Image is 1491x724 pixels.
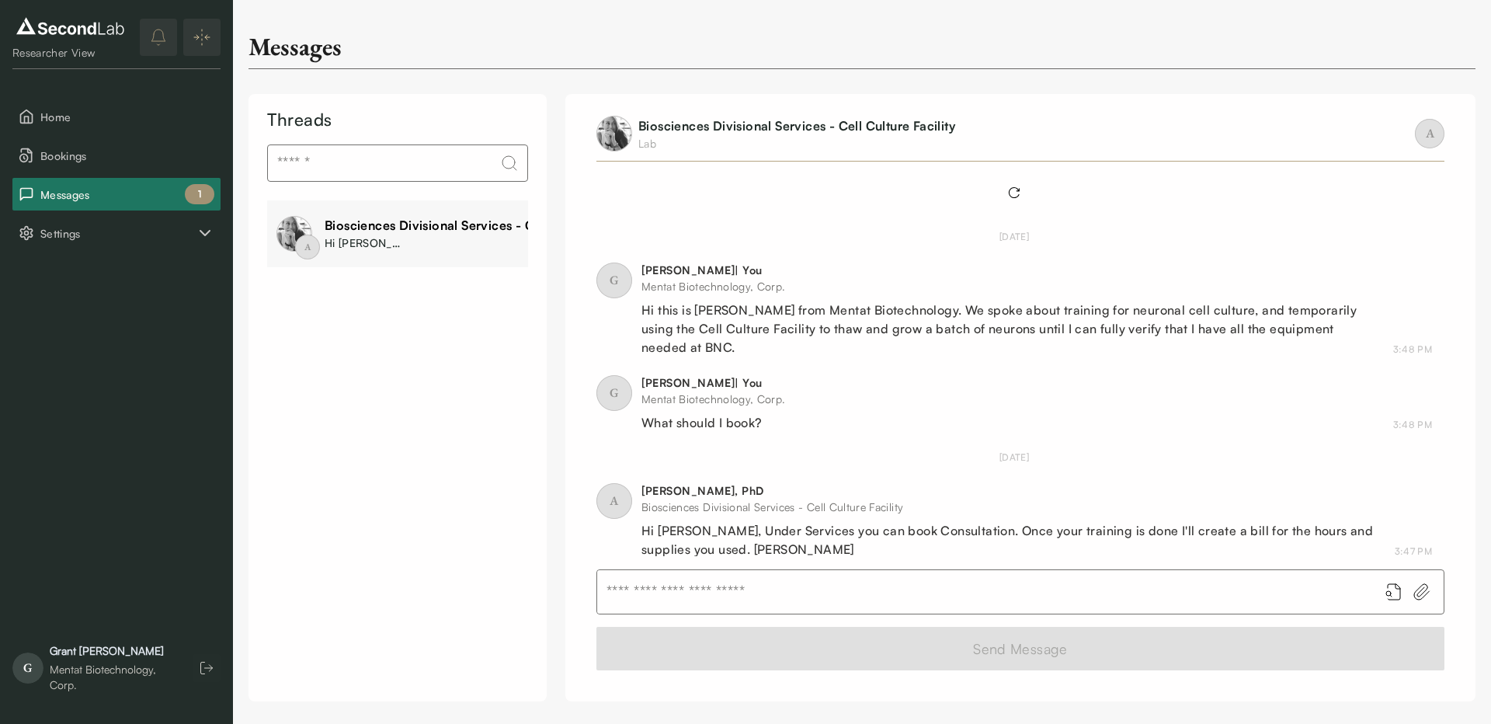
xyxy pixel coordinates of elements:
[638,135,955,151] div: Lab
[596,375,632,411] span: G
[12,139,221,172] button: Bookings
[295,235,320,259] span: A
[641,375,785,391] div: [PERSON_NAME] | You
[50,662,177,693] div: Mentat Biotechnology, Corp.
[1395,545,1432,559] div: September 7, 2025 3:47 PM
[40,225,196,242] span: Settings
[12,100,221,133] button: Home
[50,643,177,659] div: Grant [PERSON_NAME]
[12,178,221,211] button: Messages
[40,186,214,203] span: Messages
[641,521,1376,559] div: Hi [PERSON_NAME], Under Services you can book Consultation. Once your training is done I'll creat...
[641,413,785,432] div: What should I book?
[12,217,221,249] button: Settings
[325,216,641,235] div: Biosciences Divisional Services - Cell Culture Facility
[267,106,528,132] div: Threads
[40,148,214,164] span: Bookings
[1385,583,1403,601] button: Add booking
[641,483,1376,499] div: [PERSON_NAME], PhD
[183,19,221,56] button: Expand/Collapse sidebar
[596,230,1432,244] div: [DATE]
[596,116,632,151] img: profile image
[185,184,214,204] div: 1
[596,451,1432,465] div: [DATE]
[12,217,221,249] div: Settings sub items
[193,654,221,682] button: Log out
[638,118,955,134] a: Biosciences Divisional Services - Cell Culture Facility
[1393,418,1432,432] div: September 5, 2025 3:48 PM
[140,19,177,56] button: notifications
[641,499,1376,515] div: Biosciences Divisional Services - Cell Culture Facility
[641,391,785,407] div: Mentat Biotechnology, Corp.
[12,14,128,39] img: logo
[641,263,1375,278] div: [PERSON_NAME] | You
[12,653,43,684] span: G
[596,263,632,298] span: G
[276,216,312,252] img: profile image
[641,278,1375,294] div: Mentat Biotechnology, Corp.
[325,235,402,251] div: Hi [PERSON_NAME], Under Services you can book Consultation. Once your training is done I'll creat...
[596,483,632,519] span: A
[1393,343,1432,357] div: September 5, 2025 3:48 PM
[40,109,214,125] span: Home
[12,45,128,61] div: Researcher View
[641,301,1375,357] div: Hi this is [PERSON_NAME] from Mentat Biotechnology. We spoke about training for neuronal cell cul...
[1415,119,1444,148] span: A
[248,31,342,62] div: Messages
